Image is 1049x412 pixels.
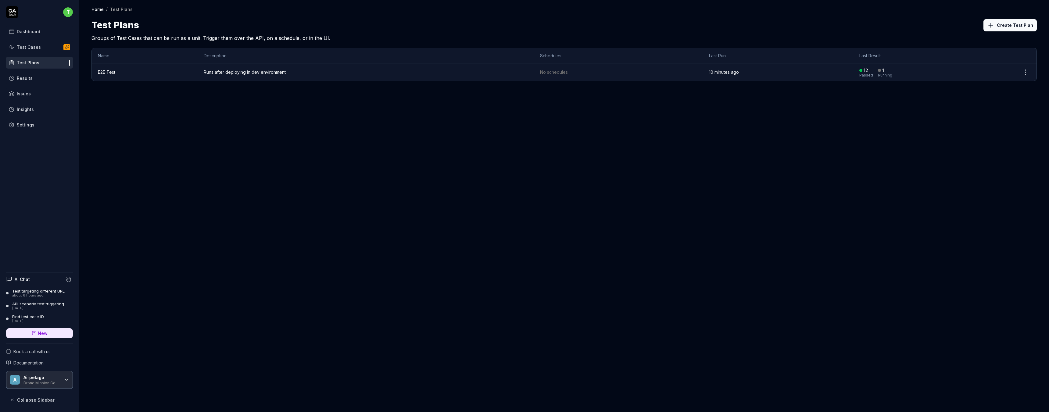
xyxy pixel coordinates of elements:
a: Insights [6,103,73,115]
span: Runs after deploying in dev environment [204,69,528,75]
div: Running [878,73,892,77]
div: Drone Mission Control [23,380,60,385]
div: 12 [864,68,868,73]
a: New [6,328,73,338]
a: Settings [6,119,73,131]
th: Last Result [853,48,1015,63]
div: Airpelago [23,375,60,380]
span: A [10,375,20,385]
div: Passed [859,73,873,77]
button: Create Test Plan [983,19,1037,31]
a: Find test case ID[DATE] [6,314,73,323]
span: Documentation [13,360,44,366]
a: Book a call with us [6,348,73,355]
a: Test targeting different URLabout 6 hours ago [6,289,73,298]
a: E2E Test [98,69,115,75]
th: Last Run [703,48,853,63]
th: Name [92,48,198,63]
div: [DATE] [12,319,44,323]
span: Book a call with us [13,348,51,355]
div: about 6 hours ago [12,293,65,298]
a: Documentation [6,360,73,366]
div: Test targeting different URL [12,289,65,293]
div: Issues [17,91,31,97]
a: Dashboard [6,26,73,37]
span: t [63,7,73,17]
div: Dashboard [17,28,40,35]
span: Collapse Sidebar [17,397,55,403]
h4: AI Chat [15,276,30,282]
time: 10 minutes ago [709,69,739,75]
button: AAirpelagoDrone Mission Control [6,371,73,389]
button: t [63,6,73,18]
th: Schedules [534,48,703,63]
div: Test Cases [17,44,41,50]
div: / [106,6,108,12]
div: Test Plans [110,6,133,12]
a: Test Plans [6,57,73,69]
div: API scenario test triggering [12,301,64,306]
div: Insights [17,106,34,112]
div: Results [17,75,33,81]
div: Settings [17,122,34,128]
a: Test Cases [6,41,73,53]
div: [DATE] [12,306,64,311]
span: New [38,330,48,336]
a: Issues [6,88,73,100]
h2: Groups of Test Cases that can be run as a unit. Trigger them over the API, on a schedule, or in t... [91,32,1037,42]
span: No schedules [540,69,568,75]
div: Find test case ID [12,314,44,319]
a: Home [91,6,104,12]
h1: Test Plans [91,18,139,32]
div: 1 [882,68,884,73]
button: Collapse Sidebar [6,394,73,406]
th: Description [198,48,534,63]
a: Results [6,72,73,84]
a: API scenario test triggering[DATE] [6,301,73,311]
div: Test Plans [17,59,39,66]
